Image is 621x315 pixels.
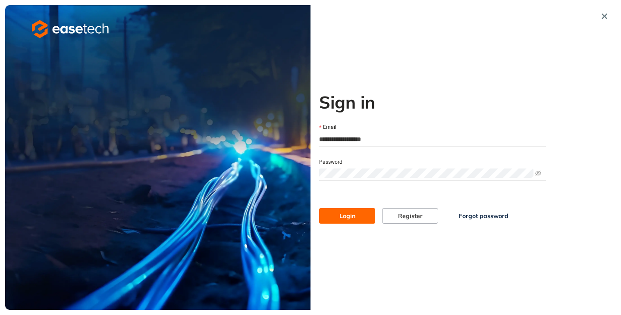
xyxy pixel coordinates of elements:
label: Email [319,123,336,131]
label: Password [319,158,342,166]
img: cover image [5,5,310,310]
span: eye-invisible [535,170,541,176]
button: Register [382,208,438,224]
input: Password [319,168,533,178]
input: Email [319,133,546,146]
span: Register [398,211,423,221]
span: Login [339,211,355,221]
button: Login [319,208,375,224]
button: Forgot password [445,208,522,224]
h2: Sign in [319,92,546,112]
span: Forgot password [459,211,508,221]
